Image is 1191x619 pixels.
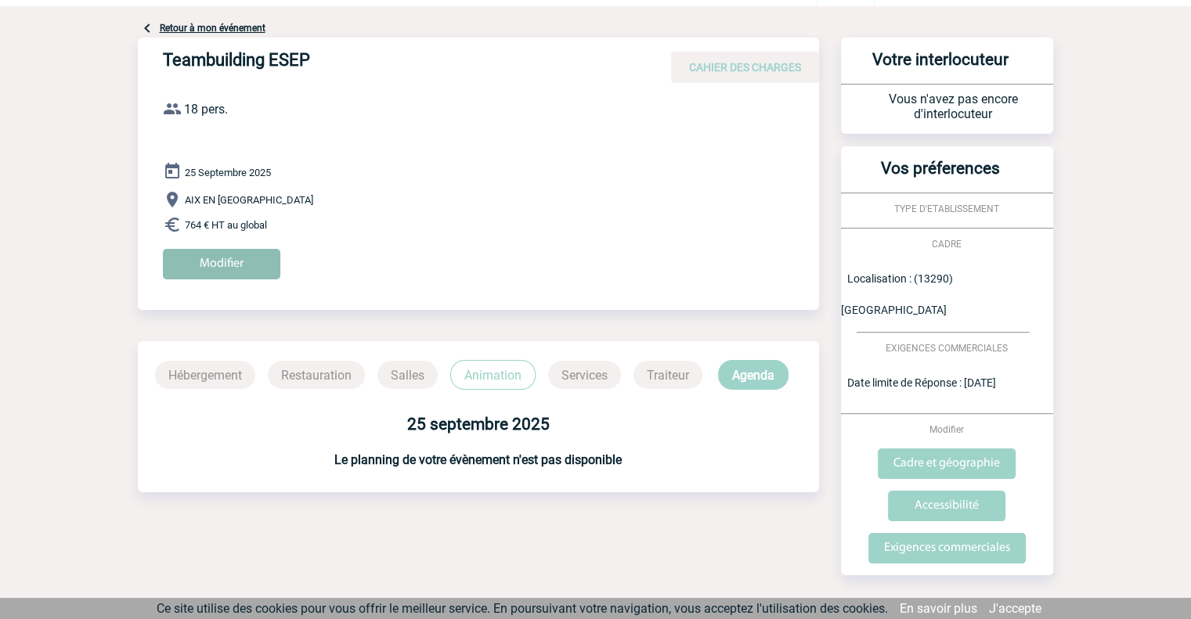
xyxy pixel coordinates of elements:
a: En savoir plus [900,601,977,616]
p: Hébergement [155,361,255,389]
span: EXIGENCES COMMERCIALES [886,343,1008,354]
p: Traiteur [633,361,702,389]
span: CAHIER DES CHARGES [689,61,801,74]
h3: Le planning de votre évènement n'est pas disponible [138,452,819,467]
span: 18 pers. [184,102,228,117]
p: Agenda [718,360,789,390]
span: 25 Septembre 2025 [185,167,271,178]
a: J'accepte [989,601,1041,616]
b: 25 septembre 2025 [407,415,550,434]
span: AIX EN [GEOGRAPHIC_DATA] [185,194,313,206]
span: Vous n'avez pas encore d'interlocuteur [889,92,1018,121]
a: Retour à mon événement [160,23,265,34]
span: Modifier [929,424,964,435]
h3: Vos préferences [847,159,1034,193]
input: Cadre et géographie [878,448,1016,479]
p: Animation [450,360,536,390]
span: 764 € HT au global [185,219,267,231]
p: Services [548,361,621,389]
span: CADRE [932,239,962,250]
span: Localisation : (13290) [GEOGRAPHIC_DATA] [841,272,953,316]
p: Salles [377,361,438,389]
span: Date limite de Réponse : [DATE] [847,376,996,389]
span: Ce site utilise des cookies pour vous offrir le meilleur service. En poursuivant votre navigation... [157,601,888,616]
input: Exigences commerciales [868,533,1026,563]
p: Restauration [268,361,365,389]
input: Accessibilité [888,491,1005,521]
h4: Teambuilding ESEP [163,50,633,77]
h3: Votre interlocuteur [847,50,1034,84]
span: TYPE D'ETABLISSEMENT [894,203,999,214]
input: Modifier [163,249,280,279]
